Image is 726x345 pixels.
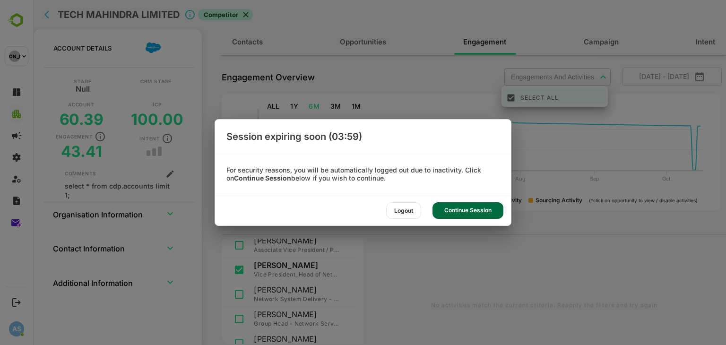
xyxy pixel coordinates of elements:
b: Continue Session [234,174,291,182]
div: For security reasons, you will be automatically logged out due to inactivity. Click on below if y... [215,166,511,182]
div: Select All [487,89,571,104]
div: Logout [386,202,421,219]
div: Session expiring soon (03:59) [215,120,511,154]
div: Continue Session [432,202,503,219]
